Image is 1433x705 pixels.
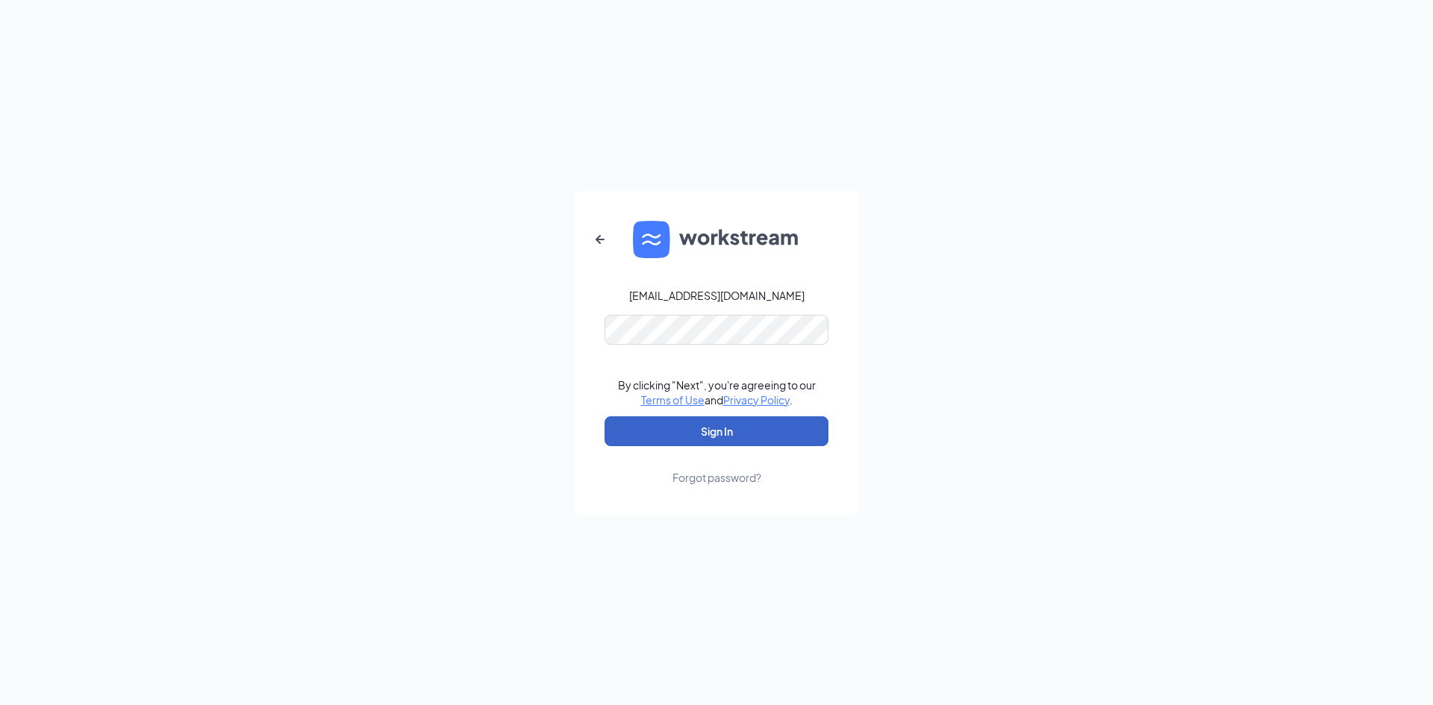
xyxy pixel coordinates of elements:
[633,221,800,258] img: WS logo and Workstream text
[582,222,618,257] button: ArrowLeftNew
[605,416,828,446] button: Sign In
[641,393,705,407] a: Terms of Use
[672,470,761,485] div: Forgot password?
[672,446,761,485] a: Forgot password?
[629,288,805,303] div: [EMAIL_ADDRESS][DOMAIN_NAME]
[723,393,790,407] a: Privacy Policy
[618,377,816,407] div: By clicking "Next", you're agreeing to our and .
[591,231,609,248] svg: ArrowLeftNew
